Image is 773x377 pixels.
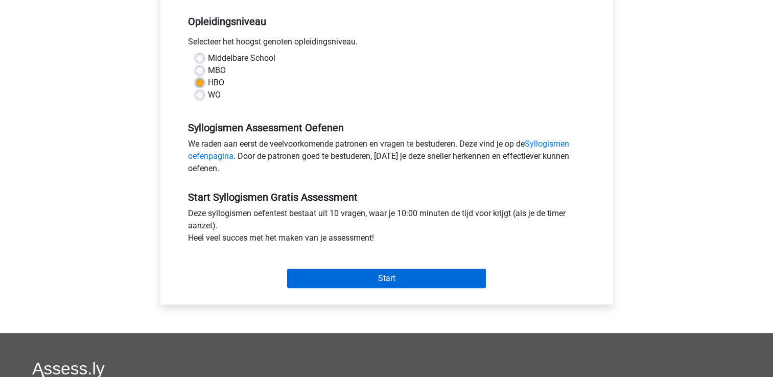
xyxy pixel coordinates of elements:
div: Deze syllogismen oefentest bestaat uit 10 vragen, waar je 10:00 minuten de tijd voor krijgt (als ... [180,207,593,248]
h5: Start Syllogismen Gratis Assessment [188,191,585,203]
h5: Syllogismen Assessment Oefenen [188,122,585,134]
div: Selecteer het hoogst genoten opleidingsniveau. [180,36,593,52]
h5: Opleidingsniveau [188,11,585,32]
label: WO [208,89,221,101]
label: HBO [208,77,224,89]
div: We raden aan eerst de veelvoorkomende patronen en vragen te bestuderen. Deze vind je op de . Door... [180,138,593,179]
label: Middelbare School [208,52,275,64]
input: Start [287,269,486,288]
label: MBO [208,64,226,77]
